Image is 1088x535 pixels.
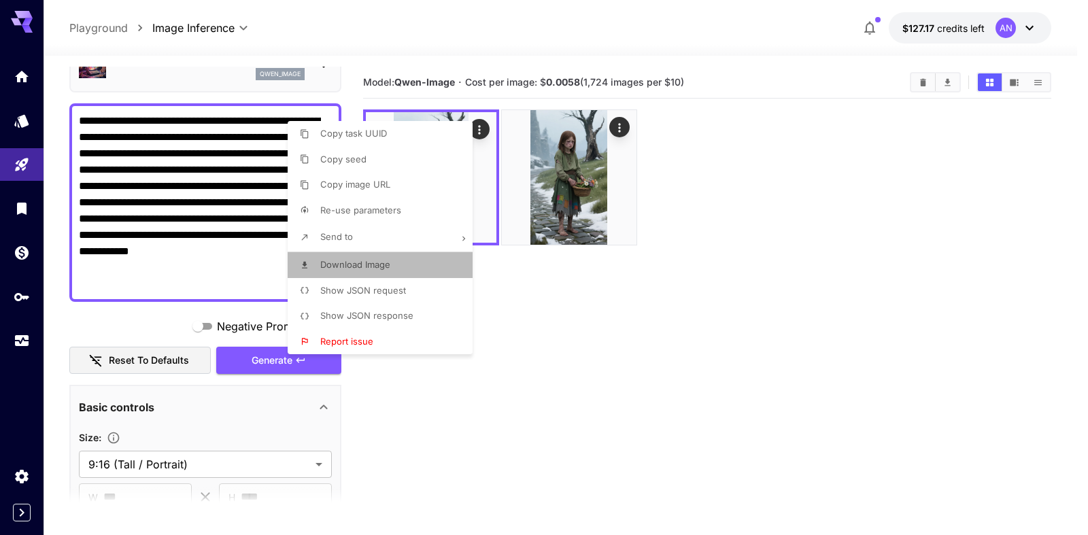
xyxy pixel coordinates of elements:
span: Download Image [320,259,390,270]
span: Report issue [320,336,373,347]
span: Show JSON response [320,310,413,321]
span: Re-use parameters [320,205,401,215]
span: Copy image URL [320,179,390,190]
span: Copy seed [320,154,367,165]
span: Send to [320,231,353,242]
span: Show JSON request [320,285,406,296]
span: Copy task UUID [320,128,387,139]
